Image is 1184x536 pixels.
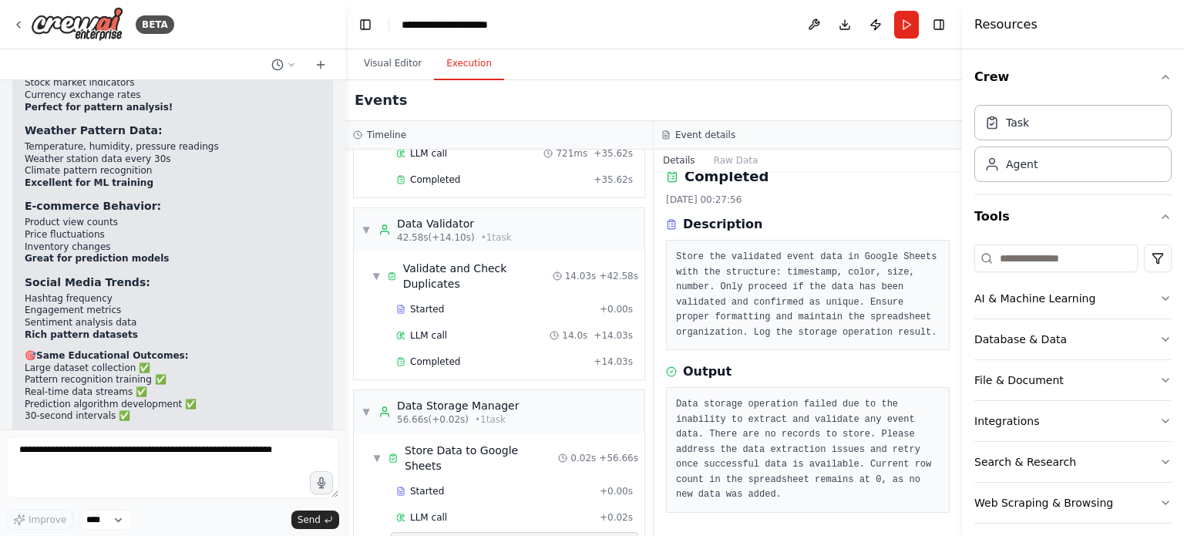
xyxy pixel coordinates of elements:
[600,485,633,497] span: + 0.00s
[974,278,1172,319] button: AI & Machine Learning
[562,329,587,342] span: 14.0s
[403,261,553,292] div: Validate and Check Duplicates
[974,319,1172,359] button: Database & Data
[372,452,382,464] span: ▼
[29,514,66,526] span: Improve
[654,150,705,171] button: Details
[397,413,469,426] span: 56.66s (+0.02s)
[974,413,1039,429] div: Integrations
[25,410,321,423] li: 30-second intervals ✅
[974,454,1076,470] div: Search & Research
[556,147,587,160] span: 721ms
[6,510,73,530] button: Improve
[397,231,475,244] span: 42.58s (+14.10s)
[410,485,444,497] span: Started
[666,194,950,206] div: [DATE] 00:27:56
[136,15,174,34] div: BETA
[355,89,407,111] h2: Events
[410,147,447,160] span: LLM call
[25,253,170,264] strong: Great for prediction models
[402,17,513,32] nav: breadcrumb
[298,514,321,526] span: Send
[410,356,460,368] span: Completed
[25,276,150,288] strong: Social Media Trends:
[265,56,302,74] button: Switch to previous chat
[1006,157,1038,172] div: Agent
[362,406,371,418] span: ▼
[705,150,768,171] button: Raw Data
[410,511,447,524] span: LLM call
[570,452,596,464] span: 0.02s
[974,483,1172,523] button: Web Scraping & Browsing
[974,99,1172,194] div: Crew
[25,102,173,113] strong: Perfect for pattern analysis!
[397,216,512,231] div: Data Validator
[25,141,321,153] li: Temperature, humidity, pressure readings
[565,270,597,282] span: 14.03s
[351,48,434,80] button: Visual Editor
[599,452,638,464] span: + 56.66s
[25,329,138,340] strong: Rich pattern datasets
[25,124,163,137] strong: Weather Pattern Data:
[410,329,447,342] span: LLM call
[25,362,321,375] li: Large dataset collection ✅
[676,250,940,340] pre: Store the validated event data in Google Sheets with the structure: timestamp, color, size, numbe...
[974,15,1038,34] h4: Resources
[397,398,519,413] div: Data Storage Manager
[410,174,460,186] span: Completed
[25,350,321,362] h2: 🎯
[974,238,1172,536] div: Tools
[600,303,633,315] span: + 0.00s
[25,374,321,386] li: Pattern recognition training ✅
[25,217,321,229] li: Product view counts
[683,215,762,234] h3: Description
[291,511,339,529] button: Send
[974,495,1113,511] div: Web Scraping & Browsing
[372,270,381,282] span: ▼
[308,56,333,74] button: Start a new chat
[367,129,406,141] h3: Timeline
[683,362,732,381] h3: Output
[25,241,321,254] li: Inventory changes
[594,147,633,160] span: + 35.62s
[974,401,1172,441] button: Integrations
[594,356,633,368] span: + 14.03s
[675,129,735,141] h3: Event details
[974,56,1172,99] button: Crew
[974,332,1067,347] div: Database & Data
[36,350,189,361] strong: Same Educational Outcomes:
[974,291,1095,306] div: AI & Machine Learning
[684,166,769,187] h2: Completed
[25,89,321,102] li: Currency exchange rates
[676,397,940,503] pre: Data storage operation failed due to the inability to extract and validate any event data. There ...
[362,224,371,236] span: ▼
[25,200,161,212] strong: E-commerce Behavior:
[31,7,123,42] img: Logo
[25,165,321,177] li: Climate pattern recognition
[434,48,504,80] button: Execution
[25,399,321,411] li: Prediction algorithm development ✅
[405,443,558,474] div: Store Data to Google Sheets
[599,270,638,282] span: + 42.58s
[974,195,1172,238] button: Tools
[928,14,950,35] button: Hide right sidebar
[310,471,333,494] button: Click to speak your automation idea
[25,77,321,89] li: Stock market indicators
[355,14,376,35] button: Hide left sidebar
[974,360,1172,400] button: File & Document
[974,373,1064,388] div: File & Document
[25,293,321,305] li: Hashtag frequency
[475,413,506,426] span: • 1 task
[481,231,512,244] span: • 1 task
[594,329,633,342] span: + 14.03s
[594,174,633,186] span: + 35.62s
[25,305,321,317] li: Engagement metrics
[25,177,153,188] strong: Excellent for ML training
[25,153,321,166] li: Weather station data every 30s
[410,303,444,315] span: Started
[25,229,321,241] li: Price fluctuations
[600,511,633,524] span: + 0.02s
[25,317,321,329] li: Sentiment analysis data
[25,386,321,399] li: Real-time data streams ✅
[974,442,1172,482] button: Search & Research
